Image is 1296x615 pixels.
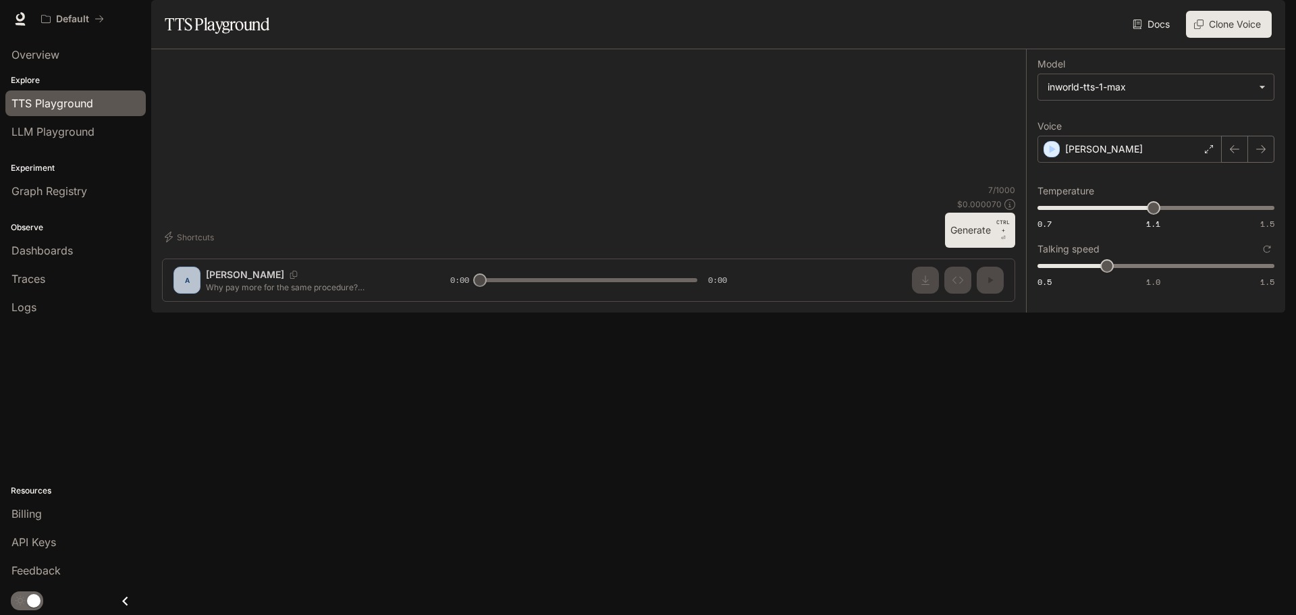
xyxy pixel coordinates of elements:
[996,218,1010,234] p: CTRL +
[1260,242,1274,257] button: Reset to default
[1037,186,1094,196] p: Temperature
[1037,59,1065,69] p: Model
[1146,276,1160,288] span: 1.0
[1048,80,1252,94] div: inworld-tts-1-max
[35,5,110,32] button: All workspaces
[1037,218,1052,230] span: 0.7
[1037,122,1062,131] p: Voice
[1186,11,1272,38] button: Clone Voice
[1037,244,1100,254] p: Talking speed
[1260,276,1274,288] span: 1.5
[162,226,219,248] button: Shortcuts
[56,14,89,25] p: Default
[165,11,269,38] h1: TTS Playground
[1037,276,1052,288] span: 0.5
[996,218,1010,242] p: ⏎
[1038,74,1274,100] div: inworld-tts-1-max
[1065,142,1143,156] p: [PERSON_NAME]
[1260,218,1274,230] span: 1.5
[1130,11,1175,38] a: Docs
[945,213,1015,248] button: GenerateCTRL +⏎
[1146,218,1160,230] span: 1.1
